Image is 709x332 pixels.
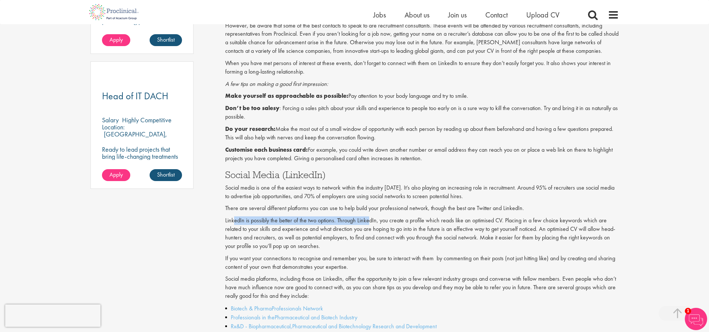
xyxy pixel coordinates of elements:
span: Salary [102,116,119,124]
i: A few tips on making a good first impression: [225,80,328,88]
p: LinkedIn is possibly the better of the two options. Through LinkedIn, you create a profile which ... [225,216,619,250]
p: Social media platforms, including those on LinkedIn, offer the opportunity to join a few relevant... [225,275,619,300]
a: Biotech & PharmaProfessionals Network [231,304,323,312]
a: Head of IT DACH [102,91,182,101]
a: Apply [102,169,130,181]
h3: Social Media (LinkedIn) [225,170,619,180]
p: When you have met persons of interest at these events, don’t forget to connect with them on Linke... [225,59,619,76]
a: About us [405,10,429,20]
p: Highly Competitive [122,116,172,124]
img: Chatbot [685,308,707,330]
b: Customise each business card: [225,146,308,154]
b: Don’t be too salesy [225,104,280,112]
a: Apply [102,34,130,46]
span: Apply [109,36,123,43]
p: : Forcing a sales pitch about your skills and experience to people too early on is a sure way to ... [225,104,619,121]
a: Rx&D - Biopharmaceutical,Pharmaceutical and Biotechnology Research and Development [231,322,437,330]
a: Shortlist [150,169,182,181]
p: If you want your connections to recognise and remember you, be sure to interact with them by comm... [225,254,619,271]
p: Make the most out of a small window of opportunity with each person by reading up about them befo... [225,125,619,142]
a: Shortlist [150,34,182,46]
a: Upload CV [526,10,559,20]
iframe: reCAPTCHA [5,304,100,327]
b: Make yourself as approachable as possible: [225,92,348,100]
span: Apply [109,171,123,178]
span: Head of IT DACH [102,90,168,102]
a: Contact [485,10,508,20]
a: Join us [448,10,467,20]
p: Social media is one of the easiest ways to network within the industry [DATE]. It’s also playing ... [225,184,619,201]
p: For example, you could write down another number or email address they can reach you on or place ... [225,146,619,163]
span: 1 [685,308,691,314]
p: Ready to lead projects that bring life-changing treatments to the world? Join our client at the f... [102,146,182,188]
p: Pay attention to your body language and try to smile. [225,92,619,100]
a: Jobs [373,10,386,20]
p: [GEOGRAPHIC_DATA], [GEOGRAPHIC_DATA] [102,130,167,145]
p: However, be aware that some of the best contacts to speak to are recruitment consultants. These e... [225,22,619,55]
a: Professionals in thePharmaceutical and Biotech Industry [231,313,357,321]
p: There are several different platforms you can use to help build your professional network, though... [225,204,619,213]
b: Do your research: [225,125,275,133]
span: Location: [102,123,125,131]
